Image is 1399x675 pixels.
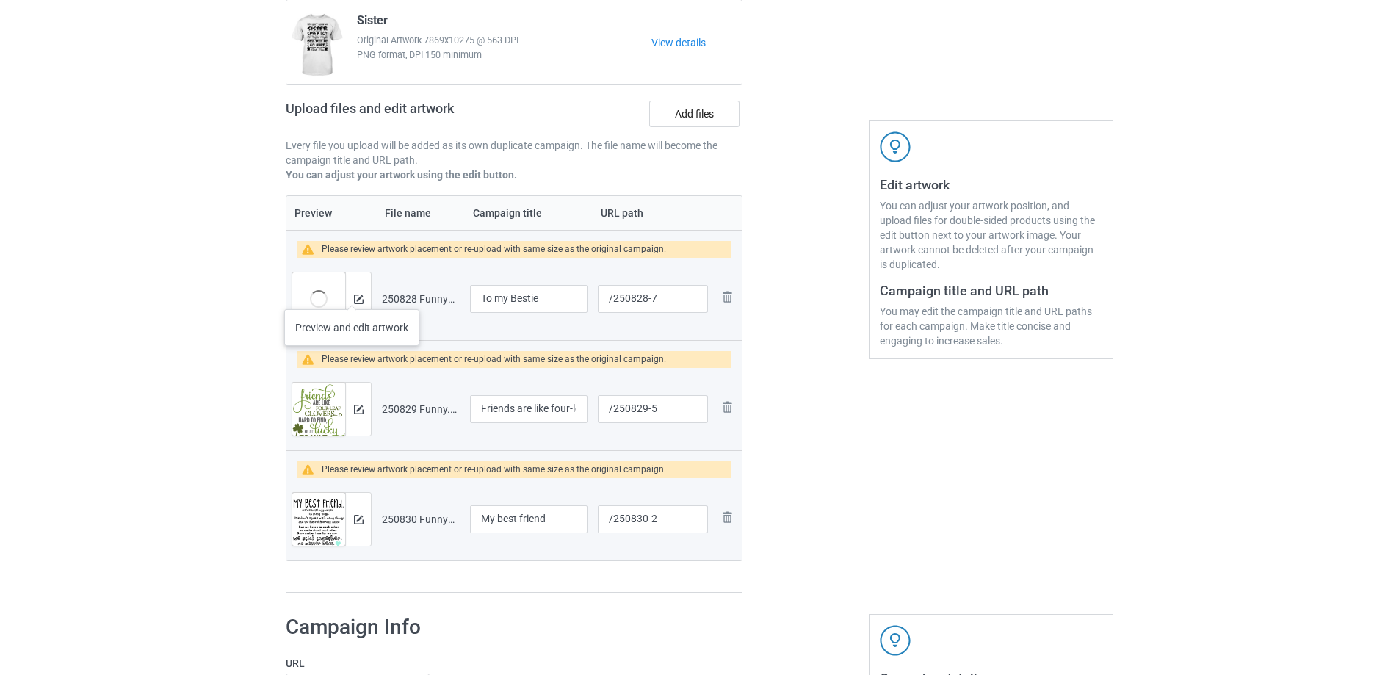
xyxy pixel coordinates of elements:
div: 250828 Funny7.png [382,292,460,306]
b: You can adjust your artwork using the edit button. [286,169,517,181]
h2: Upload files and edit artwork [286,101,560,128]
span: PNG format, DPI 150 minimum [357,48,651,62]
img: warning [302,244,322,255]
img: svg+xml;base64,PD94bWwgdmVyc2lvbj0iMS4wIiBlbmNvZGluZz0iVVRGLTgiPz4KPHN2ZyB3aWR0aD0iMTRweCIgaGVpZ2... [354,515,364,524]
img: original.png [292,383,345,451]
img: svg+xml;base64,PD94bWwgdmVyc2lvbj0iMS4wIiBlbmNvZGluZz0iVVRGLTgiPz4KPHN2ZyB3aWR0aD0iNDJweCIgaGVpZ2... [880,131,911,162]
div: Please review artwork placement or re-upload with same size as the original campaign. [322,241,666,258]
div: You may edit the campaign title and URL paths for each campaign. Make title concise and engaging ... [880,304,1102,348]
img: svg+xml;base64,PD94bWwgdmVyc2lvbj0iMS4wIiBlbmNvZGluZz0iVVRGLTgiPz4KPHN2ZyB3aWR0aD0iNDJweCIgaGVpZ2... [880,625,911,656]
th: Preview [286,196,377,230]
div: 250830 Funny2.png [382,512,460,527]
div: 250829 Funny.png [382,402,460,416]
img: svg+xml;base64,PD94bWwgdmVyc2lvbj0iMS4wIiBlbmNvZGluZz0iVVRGLTgiPz4KPHN2ZyB3aWR0aD0iMTRweCIgaGVpZ2... [354,405,364,414]
img: original.png [292,493,345,561]
th: File name [377,196,465,230]
h3: Edit artwork [880,176,1102,193]
span: Sister [357,13,388,33]
img: svg+xml;base64,PD94bWwgdmVyc2lvbj0iMS4wIiBlbmNvZGluZz0iVVRGLTgiPz4KPHN2ZyB3aWR0aD0iMTRweCIgaGVpZ2... [354,295,364,304]
h1: Campaign Info [286,614,722,640]
img: svg+xml;base64,PD94bWwgdmVyc2lvbj0iMS4wIiBlbmNvZGluZz0iVVRGLTgiPz4KPHN2ZyB3aWR0aD0iMjhweCIgaGVpZ2... [718,288,736,306]
div: You can adjust your artwork position, and upload files for double-sided products using the edit b... [880,198,1102,272]
label: Add files [649,101,740,127]
img: svg+xml;base64,PD94bWwgdmVyc2lvbj0iMS4wIiBlbmNvZGluZz0iVVRGLTgiPz4KPHN2ZyB3aWR0aD0iMjhweCIgaGVpZ2... [718,398,736,416]
div: Please review artwork placement or re-upload with same size as the original campaign. [322,351,666,368]
img: warning [302,354,322,365]
div: Preview and edit artwork [284,309,419,346]
th: URL path [593,196,713,230]
img: svg+xml;base64,PD94bWwgdmVyc2lvbj0iMS4wIiBlbmNvZGluZz0iVVRGLTgiPz4KPHN2ZyB3aWR0aD0iMjhweCIgaGVpZ2... [718,508,736,526]
label: URL [286,656,722,671]
a: View details [651,35,742,50]
span: Original Artwork 7869x10275 @ 563 DPI [357,33,651,48]
h3: Campaign title and URL path [880,282,1102,299]
img: warning [302,464,322,475]
th: Campaign title [465,196,593,230]
p: Every file you upload will be added as its own duplicate campaign. The file name will become the ... [286,138,742,167]
div: Please review artwork placement or re-upload with same size as the original campaign. [322,461,666,478]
